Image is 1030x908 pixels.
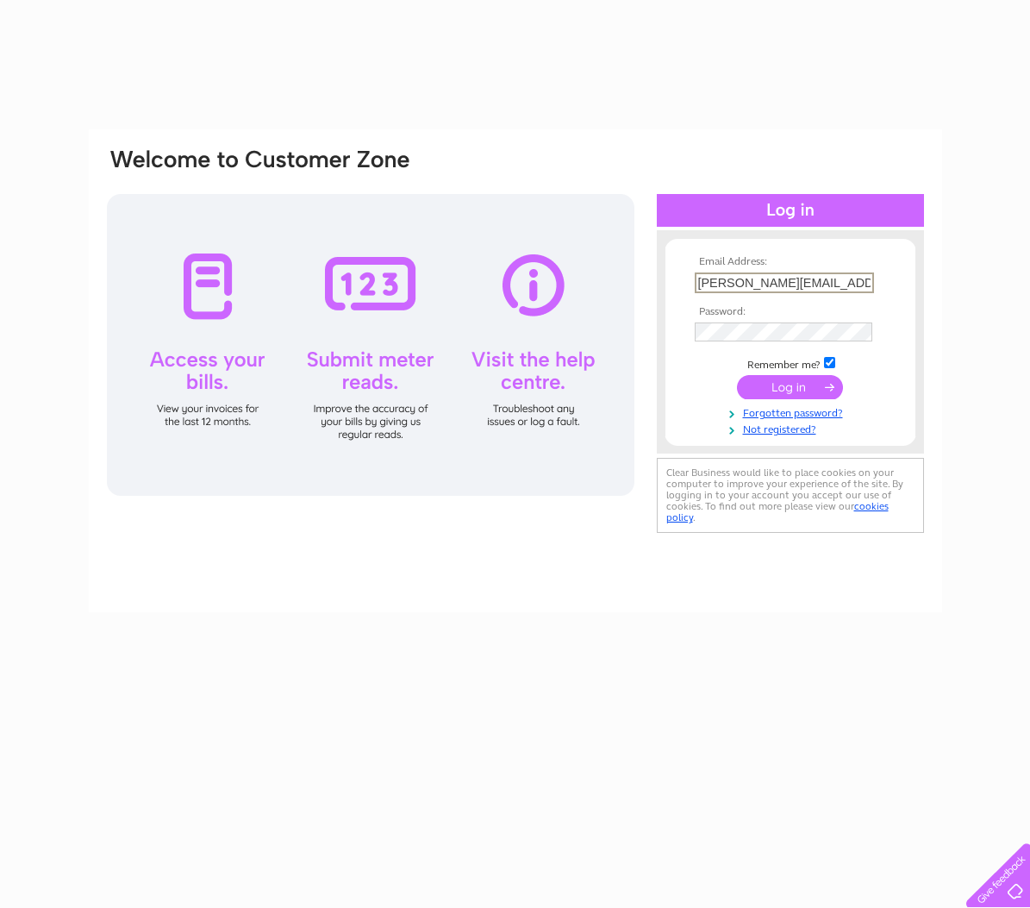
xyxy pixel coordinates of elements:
th: Password: [690,306,890,318]
input: Submit [737,375,843,399]
th: Email Address: [690,256,890,268]
td: Remember me? [690,354,890,372]
a: cookies policy [666,500,889,523]
div: Clear Business would like to place cookies on your computer to improve your experience of the sit... [657,458,924,533]
a: Forgotten password? [695,404,890,420]
a: Not registered? [695,420,890,436]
